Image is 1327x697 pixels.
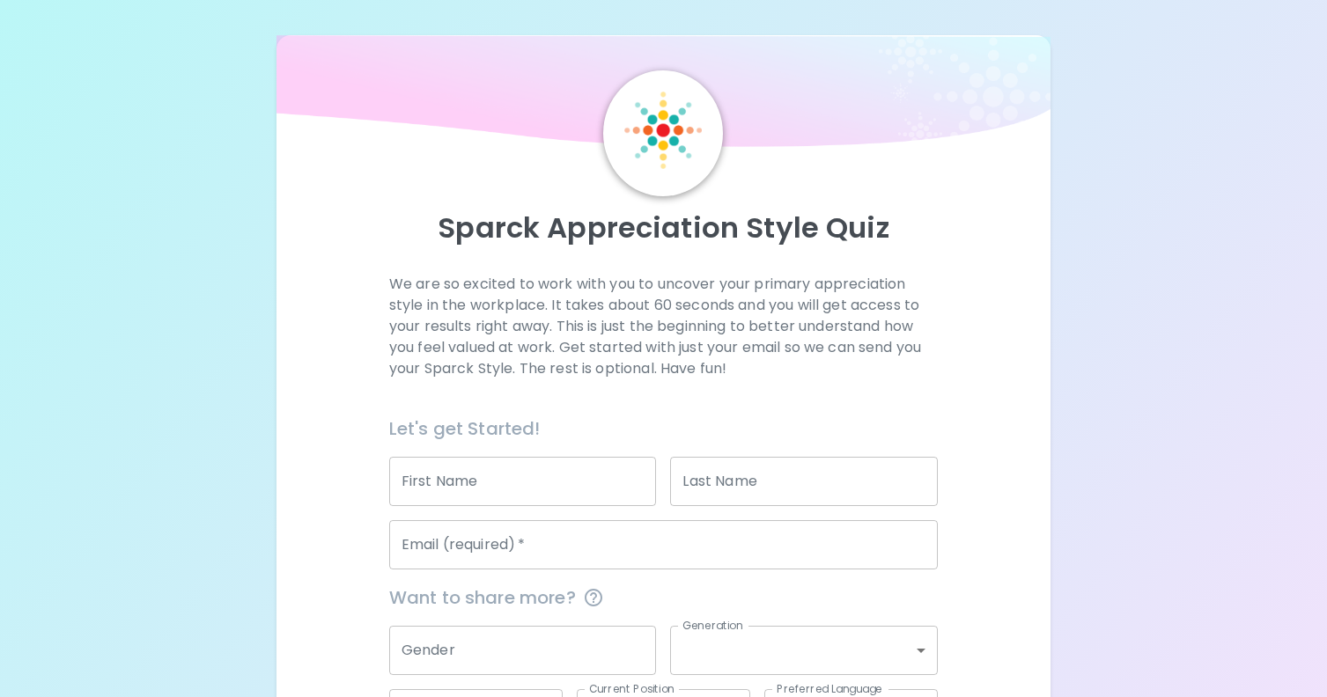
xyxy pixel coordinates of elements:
p: Sparck Appreciation Style Quiz [298,210,1029,246]
label: Preferred Language [777,681,882,696]
h6: Let's get Started! [389,415,938,443]
label: Generation [682,618,743,633]
span: Want to share more? [389,583,938,612]
svg: This information is completely confidential and only used for aggregated appreciation studies at ... [583,587,604,608]
p: We are so excited to work with you to uncover your primary appreciation style in the workplace. I... [389,274,938,379]
img: wave [276,35,1051,157]
img: Sparck Logo [624,92,702,169]
label: Current Position [589,681,675,696]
